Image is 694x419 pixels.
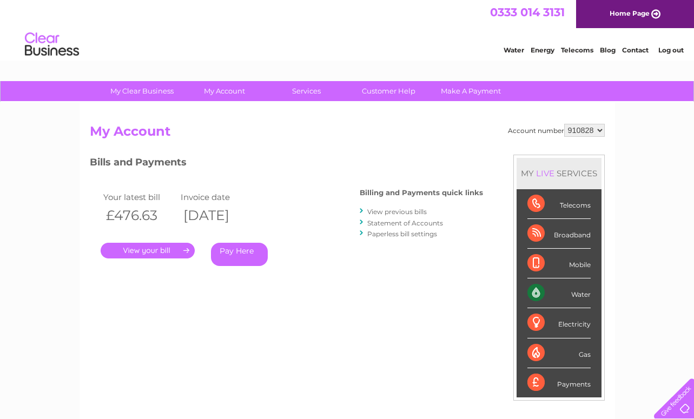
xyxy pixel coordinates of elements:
a: Pay Here [211,243,268,266]
a: Log out [658,46,684,54]
a: Telecoms [561,46,593,54]
a: . [101,243,195,258]
a: Statement of Accounts [367,219,443,227]
a: Contact [622,46,649,54]
a: Blog [600,46,616,54]
div: Electricity [527,308,591,338]
th: [DATE] [178,204,256,227]
div: LIVE [534,168,557,178]
a: 0333 014 3131 [490,5,565,19]
img: logo.png [24,28,80,61]
div: Account number [508,124,605,137]
a: My Account [180,81,269,101]
th: £476.63 [101,204,179,227]
div: Clear Business is a trading name of Verastar Limited (registered in [GEOGRAPHIC_DATA] No. 3667643... [92,6,603,52]
a: My Clear Business [97,81,187,101]
h2: My Account [90,124,605,144]
a: Customer Help [344,81,433,101]
a: Paperless bill settings [367,230,437,238]
div: Broadband [527,219,591,249]
h4: Billing and Payments quick links [360,189,483,197]
a: View previous bills [367,208,427,216]
div: Mobile [527,249,591,278]
a: Energy [531,46,554,54]
div: Payments [527,368,591,397]
a: Make A Payment [426,81,515,101]
a: Services [262,81,351,101]
td: Your latest bill [101,190,179,204]
div: Telecoms [527,189,591,219]
div: Gas [527,338,591,368]
h3: Bills and Payments [90,155,483,174]
div: Water [527,278,591,308]
a: Water [504,46,524,54]
div: MY SERVICES [517,158,602,189]
td: Invoice date [178,190,256,204]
